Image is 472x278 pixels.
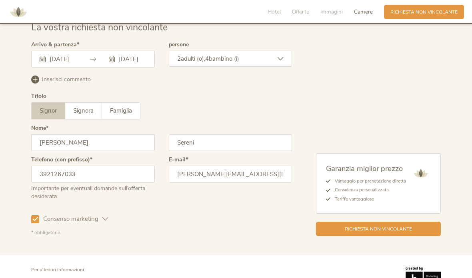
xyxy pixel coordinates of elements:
label: Arrivo & partenza [31,42,79,48]
span: La vostra richiesta non vincolante [31,21,168,34]
span: Famiglia [110,107,132,115]
span: Signora [73,107,94,115]
span: Richiesta non vincolante [390,9,458,16]
li: Vantaggio per prenotazione diretta [330,177,406,186]
div: * obbligatorio [31,229,292,236]
li: Consulenza personalizzata [330,186,406,195]
input: Partenza [117,55,146,63]
span: Consenso marketing [39,215,102,223]
span: Hotel [268,8,281,16]
span: bambino (i) [209,55,239,63]
img: AMONTI & LUNARIS Wellnessresort [411,163,431,183]
span: adulti (o), [181,55,205,63]
span: Camere [354,8,373,16]
label: persone [169,42,189,48]
li: Tariffe vantaggiose [330,195,406,204]
label: Telefono (con prefisso) [31,157,92,163]
input: Telefono (con prefisso) [31,166,155,183]
a: AMONTI & LUNARIS Wellnessresort [6,10,30,14]
input: Nome [31,134,155,151]
span: Inserisci commento [42,75,91,83]
label: Nome [31,125,48,131]
span: Per ulteriori informazioni [31,266,84,273]
span: Garanzia miglior prezzo [326,163,403,173]
div: Titolo [31,93,46,99]
div: Importante per eventuali domande sull’offerta desiderata [31,183,155,200]
span: 2 [177,55,181,63]
span: Immagini [320,8,343,16]
span: Richiesta non vincolante [345,226,412,232]
label: E-mail [169,157,188,163]
input: E-mail [169,166,292,183]
input: Arrivo [48,55,77,63]
input: Cognome [169,134,292,151]
span: 4 [205,55,209,63]
span: Signor [40,107,57,115]
span: Offerte [292,8,309,16]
